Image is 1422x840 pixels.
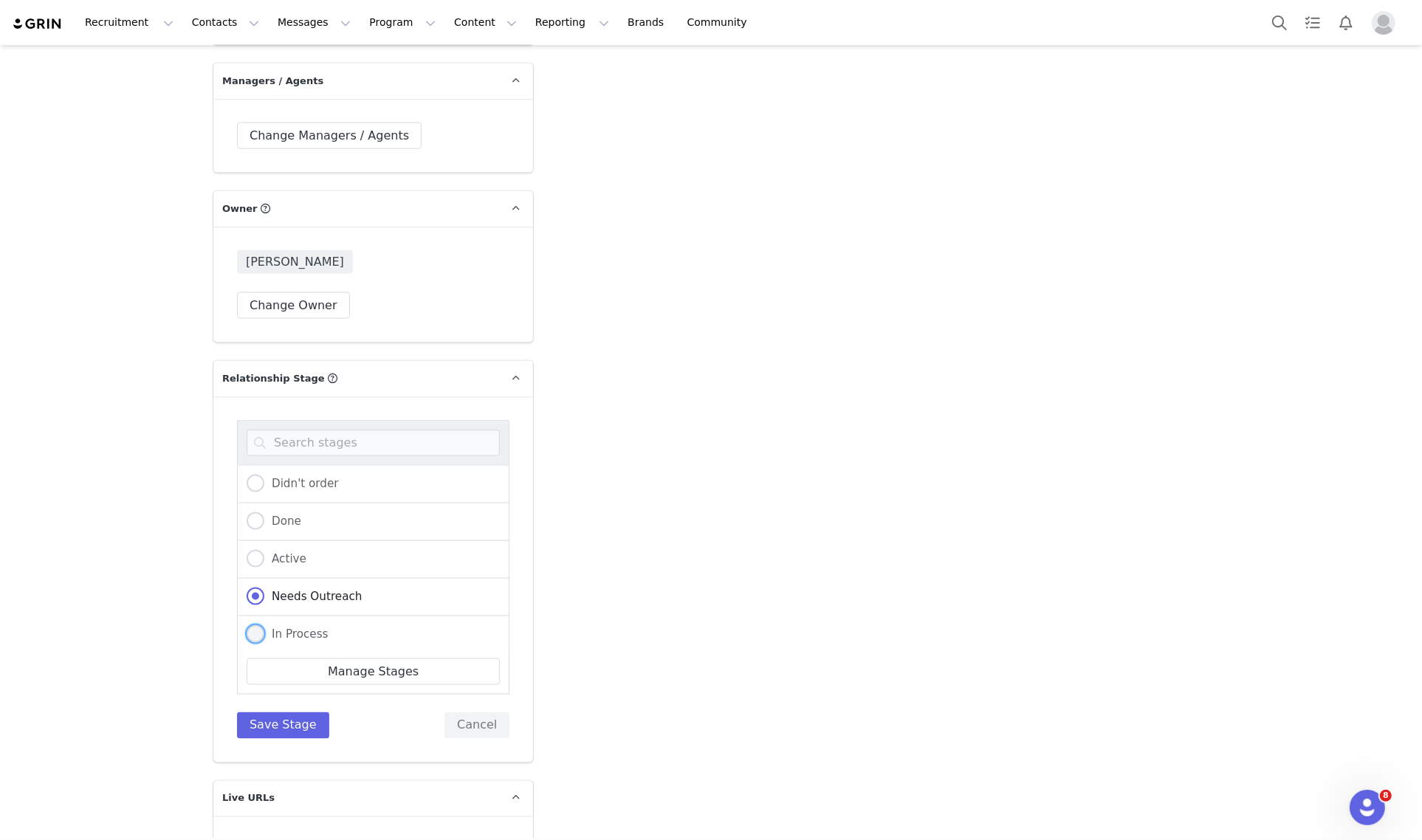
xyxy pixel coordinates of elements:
button: Search [1263,6,1296,39]
span: Didn't order [264,477,339,490]
span: Owner [222,202,258,216]
a: Brands [619,6,677,39]
span: Relationship Stage [222,371,325,386]
a: Community [679,6,763,39]
button: Program [360,6,444,39]
a: Manage Stages [247,658,500,685]
input: Search stages [247,430,500,456]
a: Tasks [1296,6,1329,39]
span: [PERSON_NAME] [237,250,353,274]
span: Done [264,514,301,528]
button: Cancel [444,712,509,739]
button: Profile [1363,11,1410,35]
span: 8 [1380,790,1392,802]
button: Change Managers / Agents [237,123,422,149]
span: Live URLs [222,791,275,806]
span: Active [264,552,306,565]
img: placeholder-profile.jpg [1372,11,1395,35]
button: Content [445,6,526,39]
button: Messages [269,6,360,39]
button: Save Stage [237,712,329,739]
iframe: Intercom live chat [1350,790,1385,825]
button: Change Owner [237,292,350,319]
img: grin logo [12,17,63,31]
span: Needs Outreach [264,590,363,603]
span: Managers / Agents [222,74,323,89]
button: Contacts [183,6,268,39]
span: In Process [264,627,329,641]
button: Notifications [1330,6,1362,39]
button: Recruitment [76,6,182,39]
body: Rich Text Area. Press ALT-0 for help. [12,12,606,28]
button: Reporting [526,6,618,39]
